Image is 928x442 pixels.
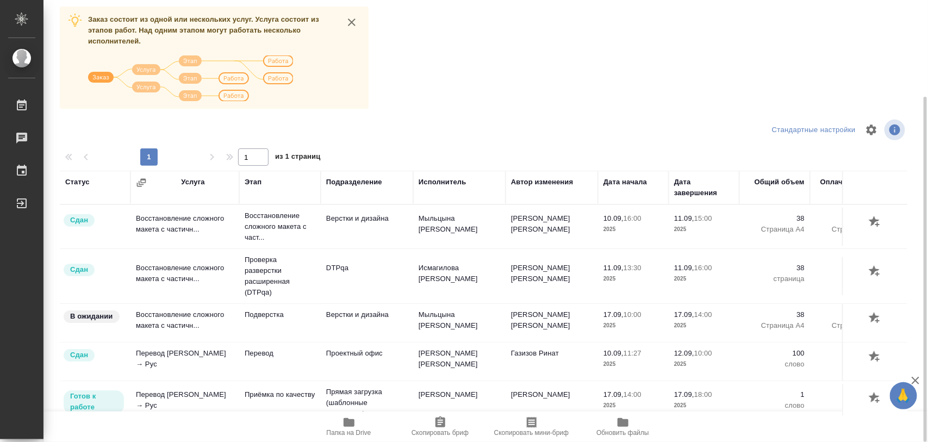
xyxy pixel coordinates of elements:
[506,304,598,342] td: [PERSON_NAME] [PERSON_NAME]
[245,177,261,188] div: Этап
[65,177,90,188] div: Статус
[694,214,712,222] p: 15:00
[815,263,875,273] p: 38
[745,400,805,411] p: слово
[885,120,907,140] span: Посмотреть информацию
[815,177,875,198] div: Оплачиваемый объем
[245,309,315,320] p: Подверстка
[321,343,413,381] td: Проектный офис
[755,177,805,188] div: Общий объем
[624,264,641,272] p: 13:30
[245,210,315,243] p: Восстановление сложного макета с част...
[494,429,569,437] span: Скопировать мини-бриф
[624,349,641,357] p: 11:27
[395,412,486,442] button: Скопировать бриф
[344,14,360,30] button: close
[694,264,712,272] p: 16:00
[413,257,506,295] td: Исмагилова [PERSON_NAME]
[866,263,885,281] button: Добавить оценку
[511,177,573,188] div: Автор изменения
[815,348,875,359] p: 100
[130,384,239,422] td: Перевод [PERSON_NAME] → Рус
[858,117,885,143] span: Настроить таблицу
[245,348,315,359] p: Перевод
[866,213,885,232] button: Добавить оценку
[70,350,88,360] p: Сдан
[624,310,641,319] p: 10:00
[815,273,875,284] p: страница
[506,208,598,246] td: [PERSON_NAME] [PERSON_NAME]
[419,177,466,188] div: Исполнитель
[596,429,649,437] span: Обновить файлы
[412,429,469,437] span: Скопировать бриф
[486,412,577,442] button: Скопировать мини-бриф
[674,273,734,284] p: 2025
[694,349,712,357] p: 10:00
[815,359,875,370] p: слово
[326,177,382,188] div: Подразделение
[506,257,598,295] td: [PERSON_NAME] [PERSON_NAME]
[413,384,506,422] td: [PERSON_NAME]
[674,310,694,319] p: 17.09,
[321,257,413,295] td: DTPqa
[603,320,663,331] p: 2025
[327,429,371,437] span: Папка на Drive
[245,254,315,298] p: Проверка разверстки расширенная (DTPqa)
[506,343,598,381] td: Газизов Ринат
[413,304,506,342] td: Мыльцына [PERSON_NAME]
[321,381,413,425] td: Прямая загрузка (шаблонные документы)
[769,122,858,139] div: split button
[603,359,663,370] p: 2025
[815,389,875,400] p: 1
[413,208,506,246] td: Мыльцына [PERSON_NAME]
[130,208,239,246] td: Восстановление сложного макета с частичн...
[674,359,734,370] p: 2025
[603,177,647,188] div: Дата начала
[866,309,885,328] button: Добавить оценку
[674,214,694,222] p: 11.09,
[603,214,624,222] p: 10.09,
[815,320,875,331] p: Страница А4
[674,320,734,331] p: 2025
[181,177,204,188] div: Услуга
[866,389,885,408] button: Добавить оценку
[88,15,319,45] span: Заказ состоит из одной или нескольких услуг. Услуга состоит из этапов работ. Над одним этапом мог...
[674,390,694,399] p: 17.09,
[577,412,669,442] button: Обновить файлы
[745,348,805,359] p: 100
[624,390,641,399] p: 14:00
[745,263,805,273] p: 38
[245,389,315,400] p: Приёмка по качеству
[674,264,694,272] p: 11.09,
[506,384,598,422] td: [PERSON_NAME]
[815,224,875,235] p: Страница А4
[603,273,663,284] p: 2025
[815,213,875,224] p: 38
[603,390,624,399] p: 17.09,
[815,309,875,320] p: 38
[745,309,805,320] p: 38
[130,304,239,342] td: Восстановление сложного макета с частичн...
[745,320,805,331] p: Страница А4
[745,389,805,400] p: 1
[890,382,917,409] button: 🙏
[603,349,624,357] p: 10.09,
[275,150,321,166] span: из 1 страниц
[674,177,734,198] div: Дата завершения
[321,304,413,342] td: Верстки и дизайна
[624,214,641,222] p: 16:00
[894,384,913,407] span: 🙏
[694,390,712,399] p: 18:00
[603,224,663,235] p: 2025
[745,224,805,235] p: Страница А4
[70,311,113,322] p: В ожидании
[70,264,88,275] p: Сдан
[694,310,712,319] p: 14:00
[603,310,624,319] p: 17.09,
[603,264,624,272] p: 11.09,
[745,359,805,370] p: слово
[674,224,734,235] p: 2025
[136,177,147,188] button: Сгруппировать
[866,348,885,366] button: Добавить оценку
[130,257,239,295] td: Восстановление сложного макета с частичн...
